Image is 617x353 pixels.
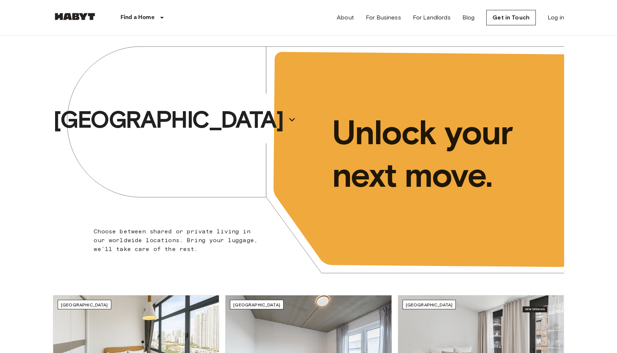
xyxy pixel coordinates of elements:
[366,13,401,22] a: For Business
[406,302,453,307] span: [GEOGRAPHIC_DATA]
[61,302,108,307] span: [GEOGRAPHIC_DATA]
[462,13,475,22] a: Blog
[233,302,280,307] span: [GEOGRAPHIC_DATA]
[548,13,564,22] a: Log in
[332,111,552,196] p: Unlock your next move.
[53,13,97,20] img: Habyt
[486,10,536,25] a: Get in Touch
[50,103,299,137] button: [GEOGRAPHIC_DATA]
[413,13,451,22] a: For Landlords
[337,13,354,22] a: About
[94,227,262,254] p: Choose between shared or private living in our worldwide locations. Bring your luggage, we'll tak...
[53,105,283,134] p: [GEOGRAPHIC_DATA]
[120,13,155,22] p: Find a Home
